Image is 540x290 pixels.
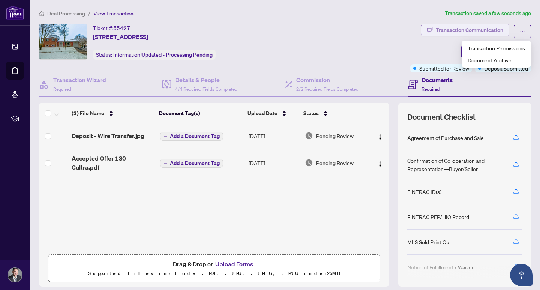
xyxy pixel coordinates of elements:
[39,11,44,16] span: home
[445,9,531,18] article: Transaction saved a few seconds ago
[93,50,216,60] div: Status:
[175,75,237,84] h4: Details & People
[170,161,220,166] span: Add a Document Tag
[48,255,380,282] span: Drag & Drop orUpload FormsSupported files include .PDF, .JPG, .JPEG, .PNG under25MB
[520,29,525,34] span: ellipsis
[163,161,167,165] span: plus
[72,131,144,140] span: Deposit - Wire Transfer.jpg
[6,6,24,20] img: logo
[407,238,451,246] div: MLS Sold Print Out
[374,130,386,142] button: Logo
[39,24,87,59] img: IMG-E11951226_1.jpg
[246,148,302,178] td: [DATE]
[305,159,313,167] img: Document Status
[510,264,532,286] button: Open asap
[421,24,509,36] button: Transaction Communication
[156,103,244,124] th: Document Tag(s)
[213,259,255,269] button: Upload Forms
[460,45,531,58] button: Update for Admin Review
[93,24,130,32] div: Ticket #:
[407,188,441,196] div: FINTRAC ID(s)
[421,75,453,84] h4: Documents
[69,103,156,124] th: (2) File Name
[407,213,469,221] div: FINTRAC PEP/HIO Record
[8,268,22,282] img: Profile Icon
[160,159,223,168] button: Add a Document Tag
[247,109,277,117] span: Upload Date
[419,64,469,72] span: Submitted for Review
[88,9,90,18] li: /
[93,10,133,17] span: View Transaction
[407,134,484,142] div: Agreement of Purchase and Sale
[407,156,504,173] div: Confirmation of Co-operation and Representation—Buyer/Seller
[484,64,528,72] span: Deposit Submitted
[53,86,71,92] span: Required
[53,75,106,84] h4: Transaction Wizard
[296,86,358,92] span: 2/2 Required Fields Completed
[53,269,375,278] p: Supported files include .PDF, .JPG, .JPEG, .PNG under 25 MB
[436,24,503,36] div: Transaction Communication
[303,109,319,117] span: Status
[377,161,383,167] img: Logo
[305,132,313,140] img: Document Status
[468,56,525,64] span: Document Archive
[374,157,386,169] button: Logo
[173,259,255,269] span: Drag & Drop or
[377,134,383,140] img: Logo
[300,103,368,124] th: Status
[93,32,148,41] span: [STREET_ADDRESS]
[170,134,220,139] span: Add a Document Tag
[160,132,223,141] button: Add a Document Tag
[160,158,223,168] button: Add a Document Tag
[244,103,300,124] th: Upload Date
[72,154,154,172] span: Accepted Offer 130 Cultra.pdf
[113,51,213,58] span: Information Updated - Processing Pending
[160,131,223,141] button: Add a Document Tag
[421,86,439,92] span: Required
[468,44,525,52] span: Transaction Permissions
[175,86,237,92] span: 4/4 Required Fields Completed
[246,124,302,148] td: [DATE]
[72,109,104,117] span: (2) File Name
[407,112,475,122] span: Document Checklist
[163,134,167,138] span: plus
[47,10,85,17] span: Deal Processing
[113,25,130,32] span: 55427
[316,132,354,140] span: Pending Review
[407,263,474,271] div: Notice of Fulfillment / Waiver
[296,75,358,84] h4: Commission
[316,159,354,167] span: Pending Review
